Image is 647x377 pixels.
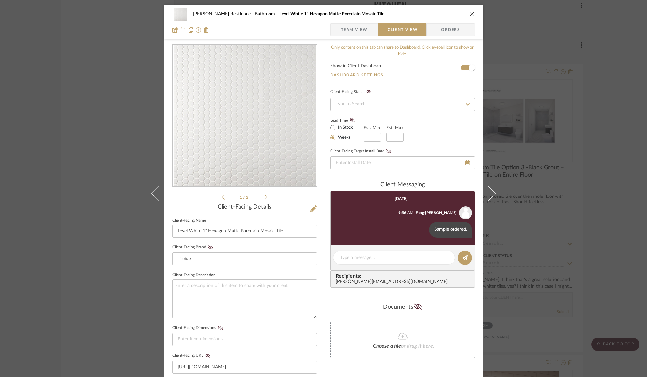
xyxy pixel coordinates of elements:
[206,245,215,250] button: Client-Facing Brand
[434,23,467,36] span: Orders
[364,125,380,130] label: Est. Min
[373,343,401,349] span: Choose a file
[416,210,457,216] div: Fang-[PERSON_NAME]
[348,117,357,124] button: Lead Time
[172,204,317,211] div: Client-Facing Details
[384,149,393,154] button: Client-Facing Target Install Date
[172,361,317,374] input: Enter item URL
[401,343,434,349] span: or drag it here.
[341,23,368,36] span: Team View
[330,98,475,111] input: Type to Search…
[330,149,393,154] label: Client-Facing Target Install Date
[388,23,418,36] span: Client View
[330,89,373,95] div: Client-Facing Status
[172,274,216,277] label: Client-Facing Description
[216,326,225,330] button: Client-Facing Dimensions
[173,45,317,187] div: 0
[174,45,316,187] img: 3cfa2502-1ecc-425b-b32c-1854c911cd62_436x436.jpg
[193,12,255,16] span: [PERSON_NAME] Residence
[172,245,215,250] label: Client-Facing Brand
[172,326,225,330] label: Client-Facing Dimensions
[330,156,475,169] input: Enter Install Date
[204,27,209,33] img: Remove from project
[336,279,472,285] div: [PERSON_NAME][EMAIL_ADDRESS][DOMAIN_NAME]
[330,181,475,189] div: client Messaging
[203,353,212,358] button: Client-Facing URL
[255,12,279,16] span: Bathroom
[330,44,475,57] div: Only content on this tab can share to Dashboard. Click eyeball icon to show or hide.
[172,333,317,346] input: Enter item dimensions
[398,210,413,216] div: 9:56 AM
[337,135,351,141] label: Weeks
[459,206,472,219] img: user_avatar.png
[330,72,384,78] button: Dashboard Settings
[337,125,353,131] label: In Stock
[243,196,246,199] span: /
[330,123,364,142] mat-radio-group: Select item type
[330,118,364,123] label: Lead Time
[246,196,249,199] span: 2
[172,252,317,265] input: Enter Client-Facing Brand
[395,196,408,201] div: [DATE]
[172,219,206,222] label: Client-Facing Name
[172,353,212,358] label: Client-Facing URL
[336,273,472,279] span: Recipients:
[330,302,475,312] div: Documents
[279,12,384,16] span: Level White 1" Hexagon Matte Porcelain Mosaic Tile
[469,11,475,17] button: close
[386,125,404,130] label: Est. Max
[172,225,317,238] input: Enter Client-Facing Item Name
[429,222,472,238] div: Sample ordered.
[172,8,188,21] img: 3cfa2502-1ecc-425b-b32c-1854c911cd62_48x40.jpg
[240,196,243,199] span: 1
